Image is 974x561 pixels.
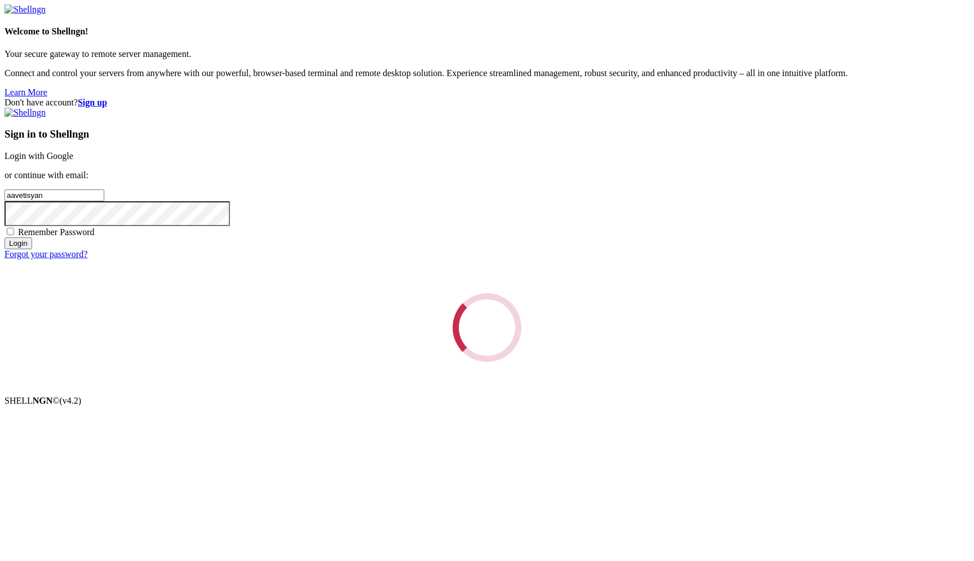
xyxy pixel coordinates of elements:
[5,26,969,37] h4: Welcome to Shellngn!
[5,170,969,180] p: or continue with email:
[5,68,969,78] p: Connect and control your servers from anywhere with our powerful, browser-based terminal and remo...
[5,249,87,259] a: Forgot your password?
[5,5,46,15] img: Shellngn
[5,237,32,249] input: Login
[33,396,53,405] b: NGN
[5,128,969,140] h3: Sign in to Shellngn
[5,49,969,59] p: Your secure gateway to remote server management.
[60,396,82,405] span: 4.2.0
[78,98,107,107] a: Sign up
[444,285,529,370] div: Loading...
[5,396,81,405] span: SHELL ©
[5,108,46,118] img: Shellngn
[7,228,14,235] input: Remember Password
[5,189,104,201] input: Email address
[5,98,969,108] div: Don't have account?
[5,151,73,161] a: Login with Google
[18,227,95,237] span: Remember Password
[5,87,47,97] a: Learn More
